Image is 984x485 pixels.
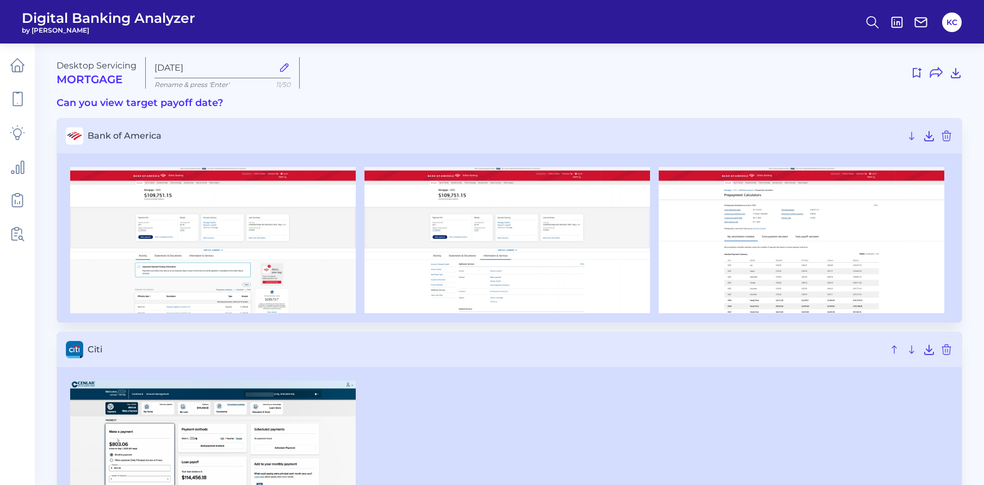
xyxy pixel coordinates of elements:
span: Citi [88,344,883,355]
h2: Mortgage [57,73,137,86]
img: Bank of America [70,167,356,313]
span: Bank of America [88,130,901,141]
p: Rename & press 'Enter' [154,80,290,89]
img: Bank of America [364,167,650,313]
span: 11/50 [276,80,290,89]
button: KC [942,13,962,32]
span: by [PERSON_NAME] [22,26,195,34]
img: Bank of America [659,167,944,313]
h3: Can you view target payoff date? [57,97,962,109]
span: Digital Banking Analyzer [22,10,195,26]
div: Desktop Servicing [57,60,137,86]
